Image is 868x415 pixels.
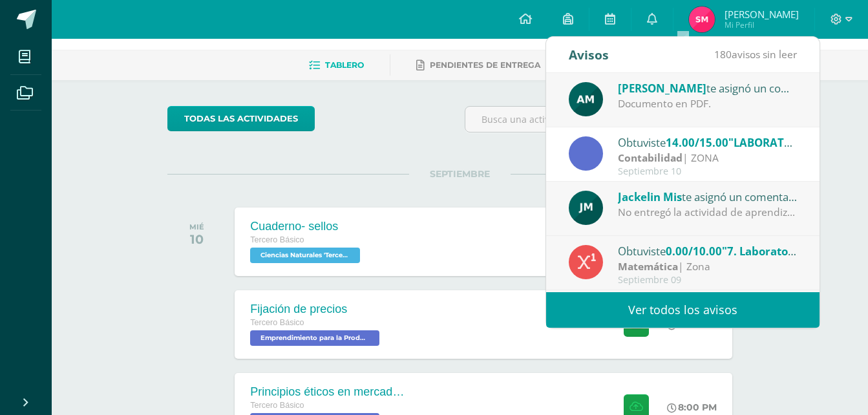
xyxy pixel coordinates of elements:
a: Ver todos los avisos [546,292,820,328]
div: 8:00 PM [667,401,717,413]
div: | ZONA [618,151,798,165]
div: Septiembre 10 [618,166,798,177]
div: No entregó la actividad de aprendizaje solicitada en matemática . 0/10 pts [618,205,798,220]
div: MIÉ [189,222,204,231]
span: avisos sin leer [714,47,797,61]
div: Documento en PDF. [618,96,798,111]
span: [PERSON_NAME] [725,8,799,21]
input: Busca una actividad próxima aquí... [465,107,752,132]
strong: Matemática [618,259,678,273]
span: Pendientes de entrega [430,60,540,70]
div: te asignó un comentario en '7. Laboratorio No. 2 - Grafica , pendiente, y ecuación de la recta' p... [618,188,798,205]
div: Principios éticos en mercadotecnia y publicidad [250,385,405,399]
a: Pendientes de entrega [416,55,540,76]
span: Emprendimiento para la Productividad 'Tercero Básico A' [250,330,379,346]
span: 0.00/10.00 [666,244,722,259]
div: Obtuviste en [618,134,798,151]
span: Ciencias Naturales 'Tercero Básico A' [250,248,360,263]
span: SEPTIEMBRE [409,168,511,180]
div: te asignó un comentario en 'LABORATORIO 2: Informe digital.' para 'Contabilidad' [618,80,798,96]
span: [PERSON_NAME] [618,81,706,96]
img: 6bd1f88eaa8f84a993684add4ac8f9ce.png [569,191,603,225]
div: Cuaderno- sellos [250,220,363,233]
span: Tercero Básico [250,235,304,244]
div: Septiembre 09 [618,275,798,286]
span: 14.00/15.00 [666,135,728,150]
img: 07e34a97935cb444207a82b8f49d728a.png [689,6,715,32]
div: Fijación de precios [250,303,383,316]
div: Obtuviste en [618,242,798,259]
div: | Zona [618,259,798,274]
span: Tablero [325,60,364,70]
img: 6e92675d869eb295716253c72d38e6e7.png [569,82,603,116]
span: Jackelin Mis [618,189,682,204]
strong: Contabilidad [618,151,683,165]
span: Tercero Básico [250,318,304,327]
div: 10 [189,231,204,247]
a: Tablero [309,55,364,76]
a: todas las Actividades [167,106,315,131]
span: Mi Perfil [725,19,799,30]
span: 180 [714,47,732,61]
span: Tercero Básico [250,401,304,410]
